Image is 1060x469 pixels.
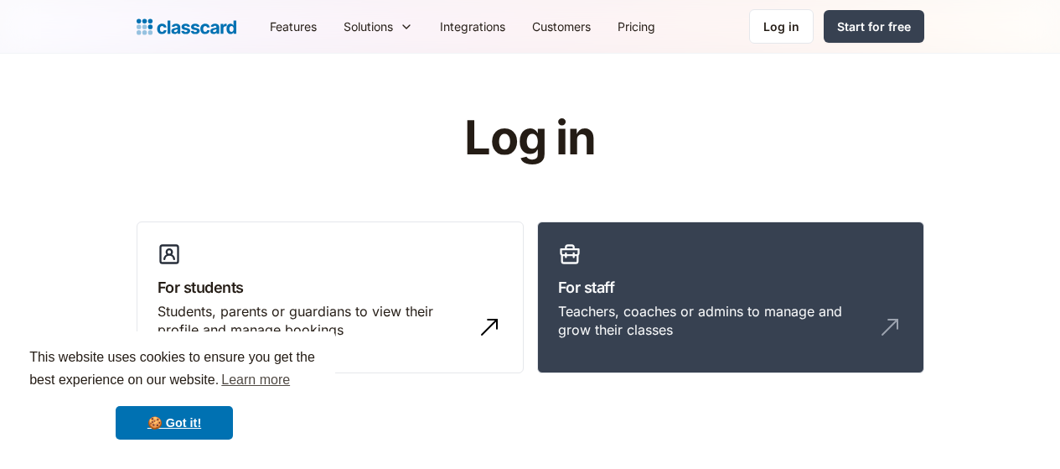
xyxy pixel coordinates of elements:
[427,8,519,45] a: Integrations
[219,367,292,393] a: learn more about cookies
[604,8,669,45] a: Pricing
[519,8,604,45] a: Customers
[158,302,469,340] div: Students, parents or guardians to view their profile and manage bookings
[837,18,911,35] div: Start for free
[264,112,796,164] h1: Log in
[537,221,924,374] a: For staffTeachers, coaches or admins to manage and grow their classes
[749,9,814,44] a: Log in
[344,18,393,35] div: Solutions
[137,15,236,39] a: Logo
[558,302,870,340] div: Teachers, coaches or admins to manage and grow their classes
[116,406,233,440] a: dismiss cookie message
[763,18,799,35] div: Log in
[256,8,330,45] a: Features
[13,331,335,456] div: cookieconsent
[558,276,903,299] h3: For staff
[330,8,427,45] div: Solutions
[29,347,319,393] span: This website uses cookies to ensure you get the best experience on our website.
[824,10,924,43] a: Start for free
[137,221,524,374] a: For studentsStudents, parents or guardians to view their profile and manage bookings
[158,276,503,299] h3: For students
